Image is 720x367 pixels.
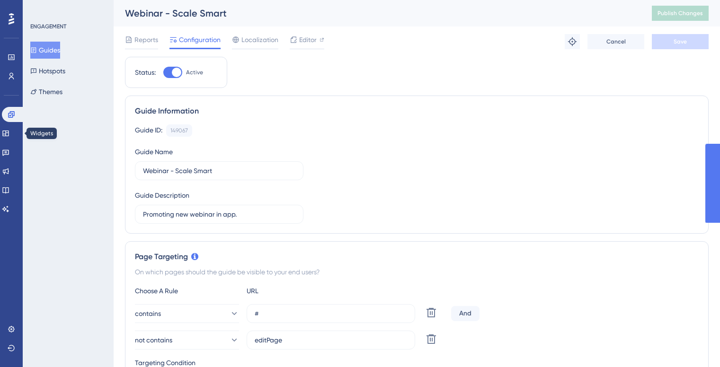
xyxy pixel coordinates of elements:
[179,34,221,45] span: Configuration
[135,304,239,323] button: contains
[135,124,162,137] div: Guide ID:
[30,42,60,59] button: Guides
[135,331,239,350] button: not contains
[135,67,156,78] div: Status:
[30,62,65,79] button: Hotspots
[30,23,66,30] div: ENGAGEMENT
[299,34,317,45] span: Editor
[652,34,709,49] button: Save
[135,146,173,157] div: Guide Name
[135,105,699,117] div: Guide Information
[255,308,407,319] input: yourwebsite.com/path
[135,334,172,346] span: not contains
[186,69,203,76] span: Active
[606,38,626,45] span: Cancel
[241,34,278,45] span: Localization
[134,34,158,45] span: Reports
[30,83,62,100] button: Themes
[170,127,188,134] div: 149067
[587,34,644,49] button: Cancel
[135,285,239,297] div: Choose A Rule
[247,285,351,297] div: URL
[674,38,687,45] span: Save
[135,308,161,319] span: contains
[680,330,709,358] iframe: UserGuiding AI Assistant Launcher
[658,9,703,17] span: Publish Changes
[143,209,295,219] input: Type your Guide’s Description here
[135,190,189,201] div: Guide Description
[255,335,407,345] input: yourwebsite.com/path
[135,251,699,262] div: Page Targeting
[652,6,709,21] button: Publish Changes
[143,166,295,176] input: Type your Guide’s Name here
[135,266,699,278] div: On which pages should the guide be visible to your end users?
[451,306,480,321] div: And
[125,7,628,20] div: Webinar - Scale Smart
